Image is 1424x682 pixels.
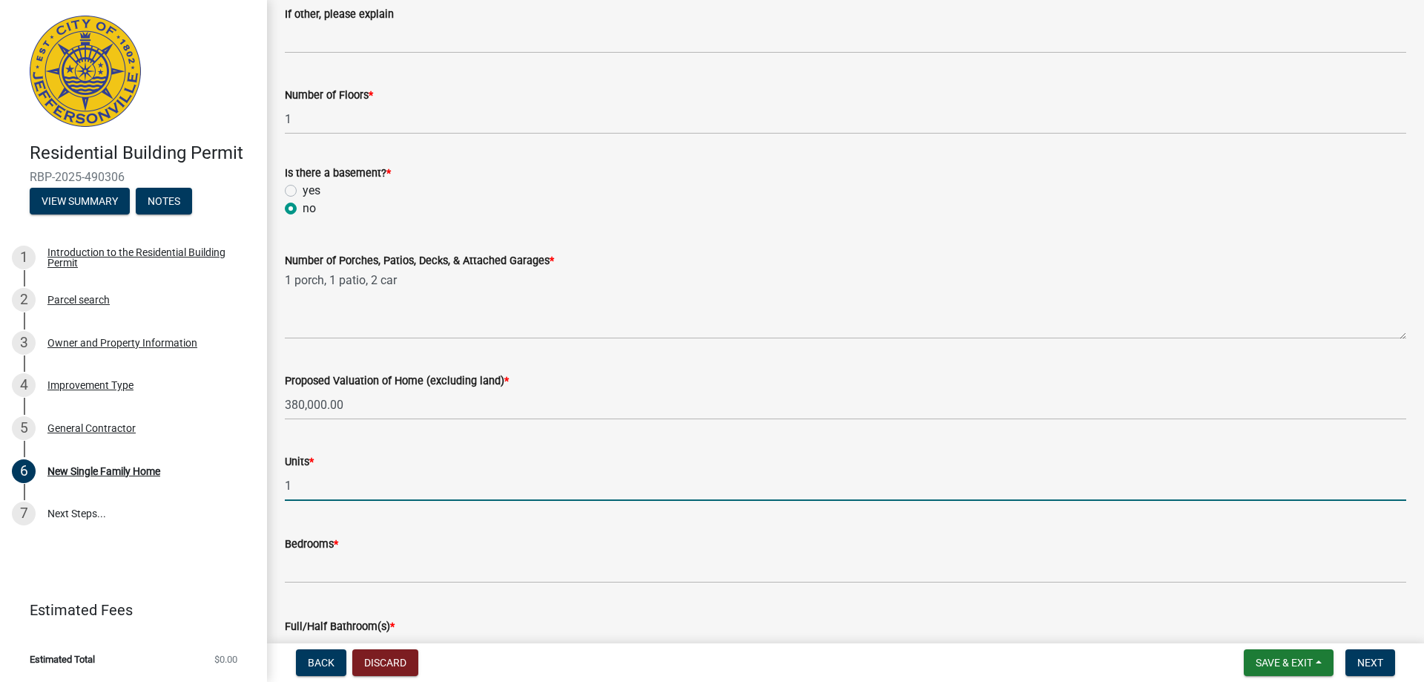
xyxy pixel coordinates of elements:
span: Estimated Total [30,655,95,664]
button: Discard [352,649,418,676]
label: Number of Porches, Patios, Decks, & Attached Garages [285,256,554,266]
div: New Single Family Home [47,466,160,476]
label: Units [285,457,314,468]
span: Back [308,657,334,669]
label: no [303,200,316,217]
div: 4 [12,373,36,397]
h4: Residential Building Permit [30,142,255,164]
div: Improvement Type [47,380,133,390]
span: Next [1357,657,1383,669]
wm-modal-confirm: Summary [30,196,130,208]
div: Introduction to the Residential Building Permit [47,247,243,268]
label: Number of Floors [285,91,373,101]
label: Bedrooms [285,540,338,550]
label: Is there a basement? [285,168,391,179]
div: General Contractor [47,423,136,433]
a: Estimated Fees [12,595,243,625]
div: 5 [12,416,36,440]
button: Next [1345,649,1395,676]
label: Proposed Valuation of Home (excluding land) [285,376,509,387]
div: 2 [12,288,36,312]
button: View Summary [30,188,130,214]
button: Save & Exit [1244,649,1334,676]
button: Back [296,649,346,676]
div: Owner and Property Information [47,338,197,348]
span: Save & Exit [1256,657,1313,669]
wm-modal-confirm: Notes [136,196,192,208]
div: 6 [12,459,36,483]
button: Notes [136,188,192,214]
div: 3 [12,331,36,355]
label: yes [303,182,320,200]
label: If other, please explain [285,10,394,20]
label: Full/Half Bathroom(s) [285,622,395,632]
img: City of Jeffersonville, Indiana [30,16,141,127]
span: RBP-2025-490306 [30,170,237,184]
div: 7 [12,502,36,525]
span: $0.00 [214,655,237,664]
div: Parcel search [47,295,110,305]
div: 1 [12,246,36,269]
